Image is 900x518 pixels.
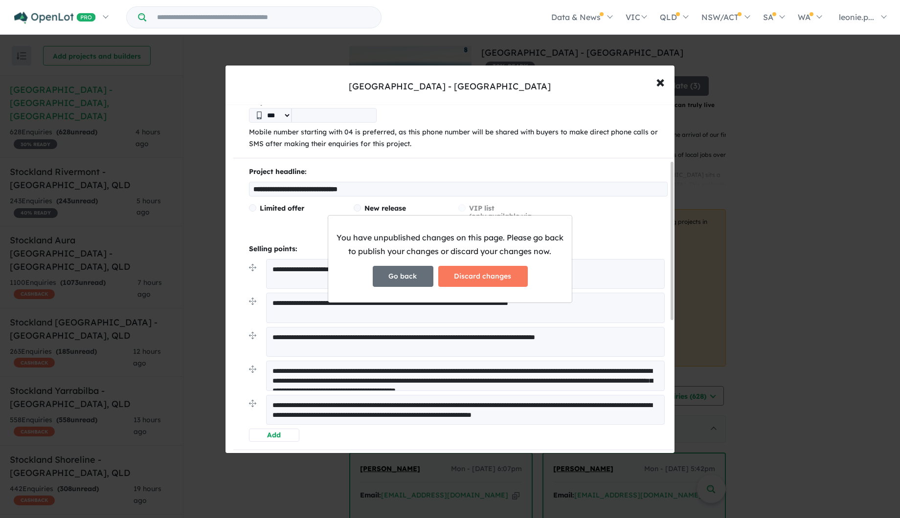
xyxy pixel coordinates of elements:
button: Discard changes [438,266,528,287]
img: Openlot PRO Logo White [14,12,96,24]
button: Go back [373,266,433,287]
p: You have unpublished changes on this page. Please go back to publish your changes or discard your... [336,231,564,258]
span: leonie.p... [839,12,874,22]
input: Try estate name, suburb, builder or developer [148,7,379,28]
